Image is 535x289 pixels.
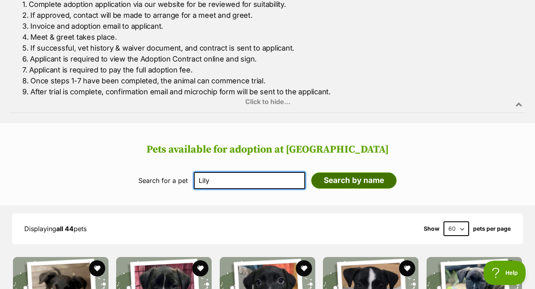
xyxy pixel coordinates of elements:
[311,172,397,189] input: Search by name
[8,144,527,156] h2: Pets available for adoption at [GEOGRAPHIC_DATA]
[399,260,416,276] button: favourite
[473,225,511,232] label: pets per page
[89,260,105,276] button: favourite
[424,225,439,232] span: Show
[56,225,74,233] strong: all 44
[138,177,188,184] label: Search for a pet
[484,261,527,285] iframe: Help Scout Beacon - Open
[296,260,312,276] button: favourite
[24,225,87,233] span: Displaying pets
[10,49,525,113] div: Click to hide...
[193,260,209,276] button: favourite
